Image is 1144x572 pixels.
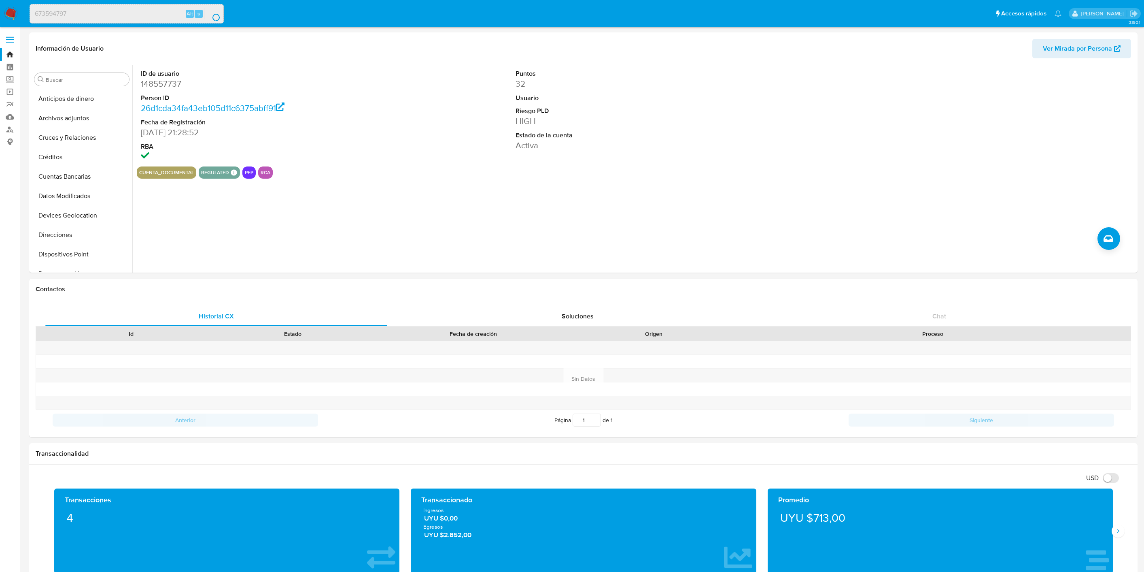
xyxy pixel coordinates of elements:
dd: Activa [516,140,757,151]
button: Documentación [31,264,132,284]
dd: [DATE] 21:28:52 [141,127,382,138]
dt: Riesgo PLD [516,107,757,115]
button: Créditos [31,147,132,167]
div: Estado [218,330,368,338]
dt: ID de usuario [141,69,382,78]
dd: 148557737 [141,78,382,90]
span: s [197,10,200,17]
button: rca [261,171,270,174]
button: Anticipos de dinero [31,89,132,109]
button: Siguiente [849,414,1114,427]
button: Anterior [53,414,318,427]
button: regulated [201,171,229,174]
span: 1 [611,416,613,424]
span: Historial CX [199,312,234,321]
span: Página de [554,414,613,427]
span: Soluciones [562,312,594,321]
dt: Fecha de Registración [141,118,382,127]
button: Archivos adjuntos [31,109,132,128]
button: pep [245,171,253,174]
button: Dispositivos Point [31,245,132,264]
p: gregorio.negri@mercadolibre.com [1081,10,1127,17]
dt: Puntos [516,69,757,78]
dd: 32 [516,78,757,90]
button: Cruces y Relaciones [31,128,132,147]
button: cuenta_documental [139,171,194,174]
a: 26d1cda34fa43eb105d11c6375abff91 [141,102,284,114]
div: Proceso [740,330,1125,338]
input: Buscar usuario o caso... [30,9,223,19]
h1: Transaccionalidad [36,450,1131,458]
button: Datos Modificados [31,186,132,206]
span: Chat [932,312,946,321]
span: Alt [187,10,193,17]
div: Id [56,330,206,338]
dd: HIGH [516,115,757,127]
dt: Usuario [516,94,757,102]
div: Origen [579,330,729,338]
span: Ver Mirada por Persona [1043,39,1112,58]
span: Accesos rápidos [1001,9,1046,18]
button: Direcciones [31,225,132,245]
button: Devices Geolocation [31,206,132,225]
dt: Estado de la cuenta [516,131,757,140]
button: search-icon [204,8,221,19]
button: Cuentas Bancarias [31,167,132,186]
button: Buscar [38,76,44,83]
h1: Contactos [36,285,1131,293]
a: Salir [1129,9,1138,18]
dt: RBA [141,142,382,151]
div: Fecha de creación [379,330,567,338]
input: Buscar [46,76,126,83]
button: Ver Mirada por Persona [1032,39,1131,58]
h1: Información de Usuario [36,45,104,53]
a: Notificaciones [1055,10,1061,17]
dt: Person ID [141,94,382,102]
